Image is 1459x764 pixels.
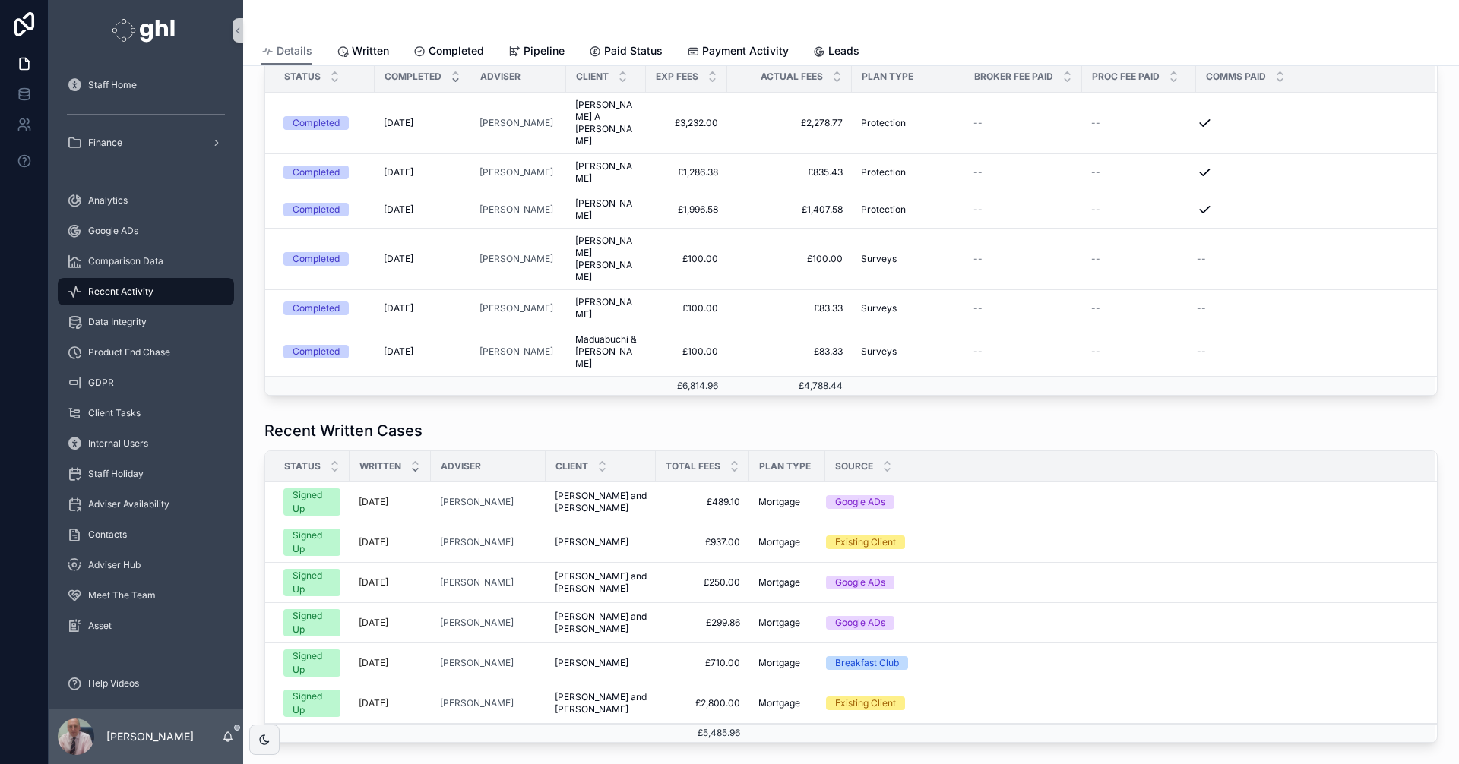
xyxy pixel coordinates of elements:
span: -- [973,253,983,265]
span: £4,788.44 [799,380,843,391]
a: [PERSON_NAME] and [PERSON_NAME] [555,570,647,595]
span: Mortgage [758,697,800,709]
span: [PERSON_NAME] [555,657,628,669]
a: [PERSON_NAME] [440,697,514,709]
p: [DATE] [359,657,388,669]
a: Signed Up [283,529,340,556]
span: Completed [385,71,441,83]
span: £937.00 [665,536,740,548]
a: £250.00 [665,576,740,589]
a: [PERSON_NAME] [555,657,647,669]
a: Written [337,37,389,68]
span: Recent Activity [88,286,153,298]
a: Asset [58,612,234,639]
a: [DATE] [359,617,422,629]
span: [PERSON_NAME] [479,253,553,265]
span: [DATE] [384,204,413,216]
a: [DATE] [359,576,422,589]
a: [DATE] [359,536,422,548]
span: Plan Type [862,71,913,83]
a: [PERSON_NAME] and [PERSON_NAME] [555,691,647,715]
span: Actual Fees [761,71,823,83]
span: Product End Chase [88,346,170,358]
a: Leads [813,37,859,68]
span: [PERSON_NAME] [440,617,514,629]
a: Data Integrity [58,308,234,336]
a: £489.10 [665,496,740,508]
a: [PERSON_NAME] [440,536,514,548]
a: [PERSON_NAME] [575,197,637,222]
a: -- [973,166,1073,178]
span: Pipeline [524,43,565,58]
a: Google ADs [58,217,234,245]
a: Completed [283,301,366,315]
span: [DATE] [384,346,413,358]
span: £2,800.00 [665,697,740,709]
a: Surveys [861,253,955,265]
a: Signed Up [283,569,340,596]
div: Signed Up [293,529,331,556]
span: -- [973,302,983,314]
div: Existing Client [835,696,896,710]
a: [DATE] [384,302,461,314]
a: [DATE] [359,496,422,508]
a: [DATE] [359,697,422,709]
a: Internal Users [58,430,234,457]
span: [PERSON_NAME] [479,204,553,216]
a: -- [973,346,1073,358]
div: Signed Up [293,488,331,516]
span: -- [973,346,983,358]
span: [PERSON_NAME] [479,346,553,358]
p: [PERSON_NAME] [106,729,194,744]
span: £1,286.38 [655,166,718,178]
span: [PERSON_NAME] [575,296,637,320]
p: [DATE] [359,496,388,508]
span: Client [576,71,609,83]
a: -- [973,302,1073,314]
span: £83.33 [736,302,843,314]
div: Signed Up [293,609,331,636]
a: [PERSON_NAME] [479,166,557,178]
span: [DATE] [384,302,413,314]
div: Signed Up [293,649,331,677]
a: £100.00 [655,346,718,358]
a: Signed Up [283,609,340,636]
span: £100.00 [655,302,718,314]
span: [PERSON_NAME] and [PERSON_NAME] [555,490,647,514]
a: £835.43 [736,166,843,178]
div: Signed Up [293,690,331,717]
a: [PERSON_NAME] [575,160,637,185]
a: Google ADs [826,495,1417,509]
span: Surveys [861,302,897,314]
span: Mortgage [758,576,800,589]
a: Signed Up [283,690,340,717]
a: £1,407.58 [736,204,843,216]
a: [PERSON_NAME] [440,657,514,669]
a: Staff Holiday [58,460,234,488]
span: Comparison Data [88,255,163,267]
h1: Recent Written Cases [264,420,423,441]
span: £83.33 [736,346,843,358]
a: £100.00 [736,253,843,265]
a: [PERSON_NAME] [555,536,647,548]
span: Staff Home [88,79,137,91]
span: Completed [429,43,484,58]
span: Asset [88,620,112,632]
span: -- [973,166,983,178]
a: [PERSON_NAME] [440,536,536,548]
a: -- [1197,302,1417,314]
a: Help Videos [58,670,234,697]
span: Adviser [480,71,521,83]
a: [PERSON_NAME] [479,302,553,314]
a: Protection [861,117,955,129]
span: Paid Status [604,43,663,58]
span: Proc Fee Paid [1092,71,1160,83]
span: Leads [828,43,859,58]
a: [DATE] [384,117,461,129]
